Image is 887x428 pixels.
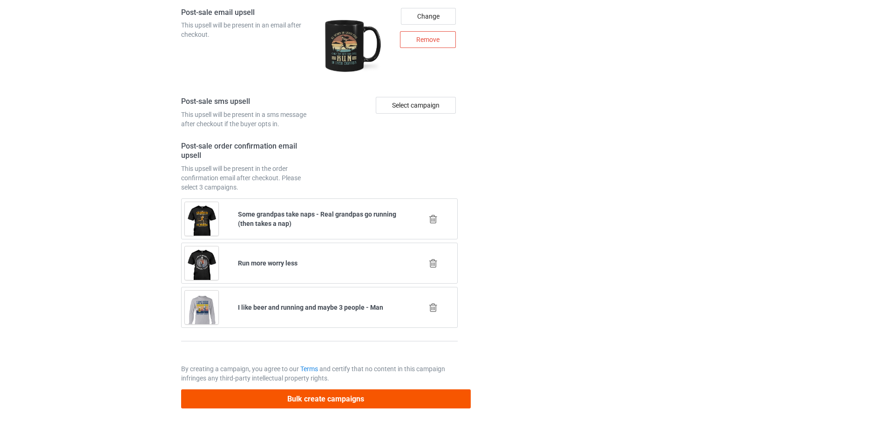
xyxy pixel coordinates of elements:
[181,364,458,383] p: By creating a campaign, you agree to our and certify that no content in this campaign infringes a...
[238,259,298,267] b: Run more worry less
[181,97,316,107] h4: Post-sale sms upsell
[181,142,316,161] h4: Post-sale order confirmation email upsell
[323,8,384,84] img: regular.jpg
[300,365,318,373] a: Terms
[376,97,456,114] div: Select campaign
[181,20,316,39] div: This upsell will be present in an email after checkout.
[238,211,396,227] b: Some grandpas take naps - Real grandpas go running (then takes a nap)
[401,8,456,25] div: Change
[181,389,471,408] button: Bulk create campaigns
[181,110,316,129] div: This upsell will be present in a sms message after checkout if the buyer opts in.
[238,304,383,311] b: I like beer and running and maybe 3 people - Man
[181,164,316,192] div: This upsell will be present in the order confirmation email after checkout. Please select 3 campa...
[400,31,456,48] div: Remove
[181,8,316,18] h4: Post-sale email upsell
